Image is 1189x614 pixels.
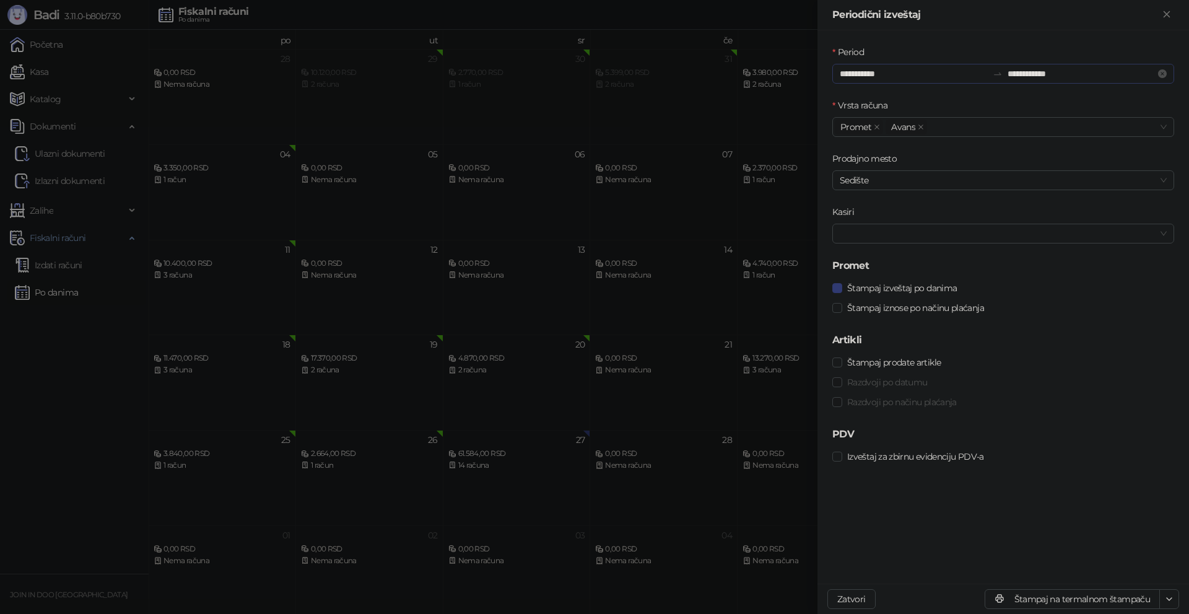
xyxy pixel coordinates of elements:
[985,589,1160,609] button: Štampaj na termalnom štampaču
[1159,7,1174,22] button: Zatvori
[832,205,862,219] label: Kasiri
[832,152,904,165] label: Prodajno mesto
[832,99,895,112] label: Vrsta računa
[840,67,988,81] input: Period
[1158,69,1167,78] span: close-circle
[891,120,915,134] span: Avans
[918,124,924,130] span: close
[874,124,880,130] span: close
[842,356,946,369] span: Štampaj prodate artikle
[993,69,1003,79] span: swap-right
[840,171,1167,190] span: Sedište
[842,281,962,295] span: Štampaj izveštaj po danima
[832,333,1174,348] h5: Artikli
[993,69,1003,79] span: to
[832,7,1159,22] div: Periodični izveštaj
[832,427,1174,442] h5: PDV
[832,45,871,59] label: Period
[832,258,1174,273] h5: Promet
[840,120,871,134] span: Promet
[842,450,989,463] span: Izveštaj za zbirnu evidenciju PDV-a
[842,301,989,315] span: Štampaj iznose po načinu plaćanja
[842,375,932,389] span: Razdvoji po datumu
[827,589,876,609] button: Zatvori
[842,395,962,409] span: Razdvoji po načinu plaćanja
